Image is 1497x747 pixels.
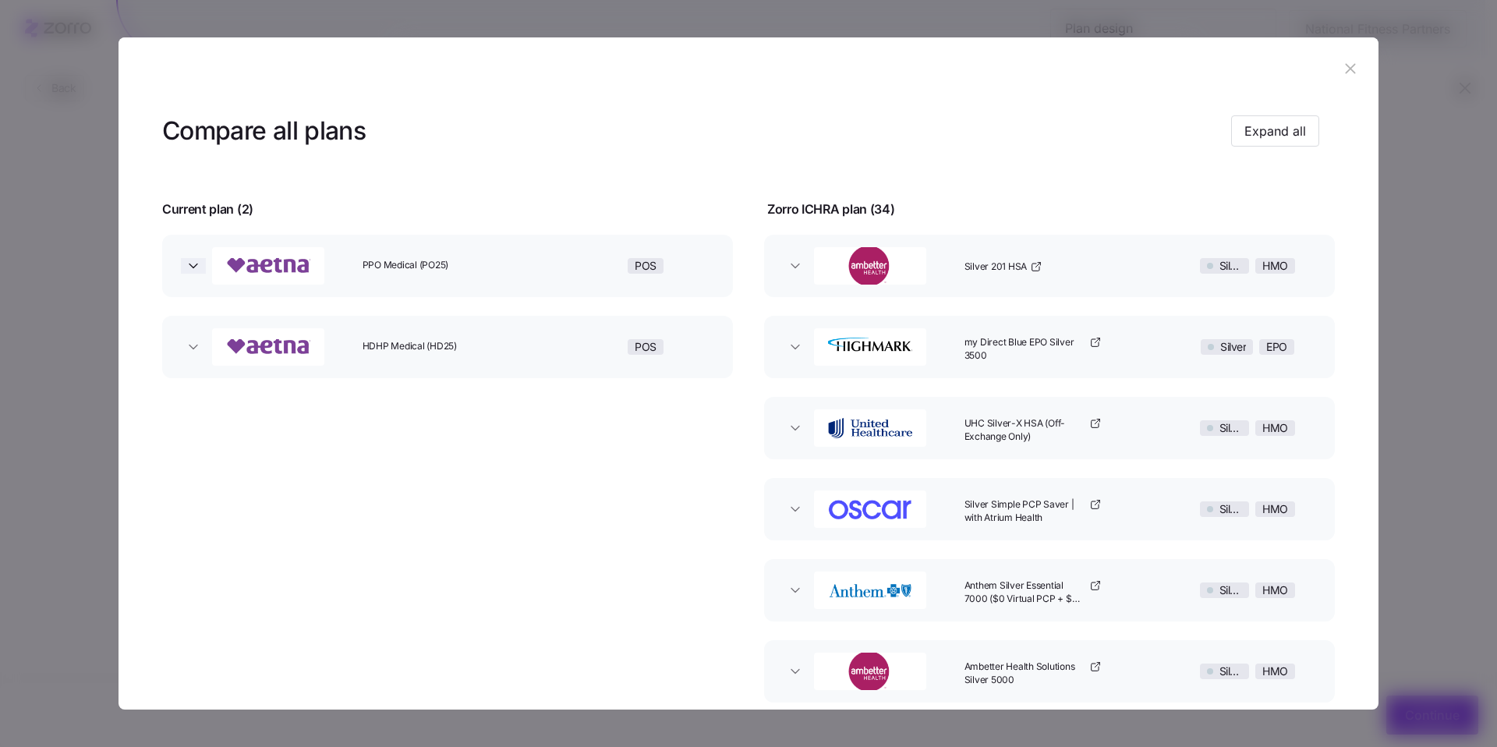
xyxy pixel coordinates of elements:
[816,651,925,692] img: Ambetter
[964,660,1102,687] a: Ambetter Health Solutions Silver 5000
[816,489,925,529] img: Oscar
[764,235,1335,297] button: AmbetterSilver 201 HSASilverHMO
[162,200,253,219] span: Current plan ( 2 )
[1262,259,1288,273] span: HMO
[964,336,1102,363] a: my Direct Blue EPO Silver 3500
[964,660,1086,687] span: Ambetter Health Solutions Silver 5000
[964,417,1102,444] a: UHC Silver-X HSA (Off-Exchange Only)
[1231,115,1319,147] button: Expand all
[964,498,1102,525] a: Silver Simple PCP Saver | with Atrium Health
[964,579,1086,606] span: Anthem Silver Essential 7000 ($0 Virtual PCP + $0 Select Drugs + Incentives)
[162,316,733,378] button: AetnaHDHP Medical (HD25)POS
[964,260,1043,274] a: Silver 201 HSA
[767,200,894,219] span: Zorro ICHRA plan ( 34 )
[363,259,550,272] span: PPO Medical (PO25)
[764,559,1335,621] button: AnthemAnthem Silver Essential 7000 ($0 Virtual PCP + $0 Select Drugs + Incentives)SilverHMO
[1219,664,1243,678] span: Silver
[964,579,1102,606] a: Anthem Silver Essential 7000 ($0 Virtual PCP + $0 Select Drugs + Incentives)
[964,417,1086,444] span: UHC Silver-X HSA (Off-Exchange Only)
[764,397,1335,459] button: UnitedHealthcareUHC Silver-X HSA (Off-Exchange Only)SilverHMO
[1219,583,1243,597] span: Silver
[1220,340,1246,354] span: Silver
[964,498,1086,525] span: Silver Simple PCP Saver | with Atrium Health
[1266,340,1287,354] span: EPO
[162,235,733,297] button: AetnaPPO Medical (PO25)POS
[816,246,925,286] img: Ambetter
[816,408,925,448] img: UnitedHealthcare
[1219,421,1243,435] span: Silver
[1262,583,1288,597] span: HMO
[964,336,1086,363] span: my Direct Blue EPO Silver 3500
[1244,122,1306,140] span: Expand all
[1262,502,1288,516] span: HMO
[764,316,1335,378] button: Highmark BlueCross BlueShieldmy Direct Blue EPO Silver 3500SilverEPO
[162,114,366,149] h3: Compare all plans
[1219,259,1243,273] span: Silver
[816,570,925,611] img: Anthem
[764,640,1335,703] button: AmbetterAmbetter Health Solutions Silver 5000SilverHMO
[1219,502,1243,516] span: Silver
[816,327,925,367] img: Highmark BlueCross BlueShield
[635,259,656,273] span: POS
[1262,421,1288,435] span: HMO
[363,340,550,353] span: HDHP Medical (HD25)
[764,478,1335,540] button: OscarSilver Simple PCP Saver | with Atrium HealthSilverHMO
[214,246,323,286] img: Aetna
[635,340,656,354] span: POS
[964,260,1028,274] span: Silver 201 HSA
[214,327,323,367] img: Aetna
[1262,664,1288,678] span: HMO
